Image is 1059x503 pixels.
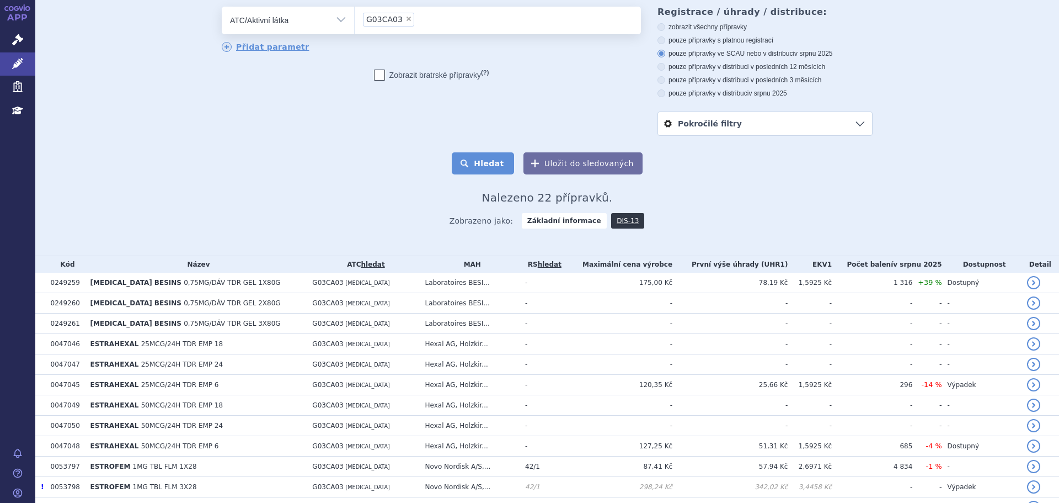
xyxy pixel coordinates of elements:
[520,314,564,334] td: -
[312,442,343,450] span: G03CA03
[90,279,181,287] span: [MEDICAL_DATA] BESINS
[942,375,1021,395] td: Výpadek
[658,112,872,135] a: Pokročilé filtry
[90,442,139,450] span: ESTRAHEXAL
[788,375,832,395] td: 1,5925 Kč
[45,256,85,273] th: Kód
[525,463,540,470] span: 42/1
[520,436,564,457] td: -
[41,483,44,491] span: Poslední data tohoto produktu jsou ze SCAU platného k 01.05.2014.
[45,375,85,395] td: 0047045
[1027,317,1040,330] a: detail
[141,442,219,450] span: 50MCG/24H TDR EMP 6
[90,422,139,430] span: ESTRAHEXAL
[912,334,942,354] td: -
[346,341,390,347] span: [MEDICAL_DATA]
[1027,378,1040,391] a: detail
[346,443,390,449] span: [MEDICAL_DATA]
[520,273,564,293] td: -
[926,442,942,450] span: -4 %
[312,340,343,348] span: G03CA03
[45,395,85,416] td: 0047049
[1027,440,1040,453] a: detail
[520,354,564,375] td: -
[522,213,607,229] strong: Základní informace
[832,477,912,497] td: -
[312,361,343,368] span: G03CA03
[832,395,912,416] td: -
[307,256,419,273] th: ATC
[832,436,912,457] td: 685
[794,50,832,57] span: v srpnu 2025
[657,23,873,31] label: zobrazit všechny přípravky
[788,395,832,416] td: -
[312,463,343,470] span: G03CA03
[657,62,873,71] label: pouze přípravky v distribuci v posledních 12 měsících
[346,464,390,470] span: [MEDICAL_DATA]
[346,300,390,306] span: [MEDICAL_DATA]
[141,381,219,389] span: 25MCG/24H TDR EMP 6
[942,436,1021,457] td: Dostupný
[312,422,343,430] span: G03CA03
[90,401,139,409] span: ESTRAHEXAL
[912,395,942,416] td: -
[564,273,672,293] td: 175,00 Kč
[832,354,912,375] td: -
[1027,337,1040,351] a: detail
[346,280,390,286] span: [MEDICAL_DATA]
[184,320,280,327] span: 0,75MG/DÁV TDR GEL 3X80G
[450,213,514,229] span: Zobrazeno jako:
[45,314,85,334] td: 0249261
[222,42,309,52] a: Přidat parametr
[942,256,1021,273] th: Dostupnost
[912,477,942,497] td: -
[564,457,672,477] td: 87,41 Kč
[672,416,788,436] td: -
[942,314,1021,334] td: -
[45,293,85,314] td: 0249260
[788,314,832,334] td: -
[788,416,832,436] td: -
[45,334,85,354] td: 0047046
[141,340,223,348] span: 25MCG/24H TDR EMP 18
[366,15,403,23] span: G03CA03
[788,436,832,457] td: 1,5925 Kč
[420,395,520,416] td: Hexal AG, Holzkir...
[45,416,85,436] td: 0047050
[133,483,197,491] span: 1MG TBL FLM 3X28
[346,484,390,490] span: [MEDICAL_DATA]
[657,36,873,45] label: pouze přípravky s platnou registrací
[312,381,343,389] span: G03CA03
[564,416,672,436] td: -
[672,436,788,457] td: 51,31 Kč
[657,89,873,98] label: pouze přípravky v distribuci
[90,320,181,327] span: [MEDICAL_DATA] BESINS
[942,416,1021,436] td: -
[832,273,912,293] td: 1 316
[520,416,564,436] td: -
[921,380,942,389] span: -14 %
[45,354,85,375] td: 0047047
[346,423,390,429] span: [MEDICAL_DATA]
[141,401,223,409] span: 50MCG/24H TDR EMP 18
[361,261,384,268] a: hledat
[312,483,343,491] span: G03CA03
[672,354,788,375] td: -
[893,261,942,268] span: v srpnu 2025
[452,152,514,174] button: Hledat
[912,314,942,334] td: -
[133,463,197,470] span: 1MG TBL FLM 1X28
[942,293,1021,314] td: -
[912,354,942,375] td: -
[312,299,343,307] span: G03CA03
[1021,256,1059,273] th: Detail
[942,273,1021,293] td: Dostupný
[942,477,1021,497] td: Výpadek
[420,477,520,497] td: Novo Nordisk A/S,...
[90,299,181,307] span: [MEDICAL_DATA] BESINS
[564,395,672,416] td: -
[312,279,343,287] span: G03CA03
[90,463,131,470] span: ESTROFEM
[788,256,832,273] th: EKV1
[942,354,1021,375] td: -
